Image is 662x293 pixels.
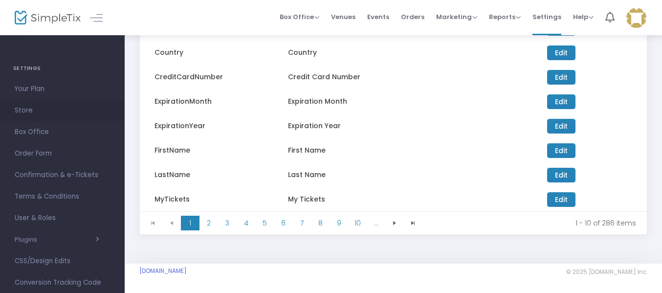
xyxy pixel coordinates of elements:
span: Edit [555,97,568,107]
span: Edit [555,170,568,180]
td: ExpirationMonth [140,89,273,113]
span: Edit [555,195,568,204]
button: Edit [547,94,575,109]
td: LastName [140,162,273,187]
span: Order Form [15,147,110,160]
span: Help [573,12,594,22]
td: MyTickets [140,187,273,211]
td: First Name [273,138,407,162]
td: Country [140,40,273,65]
span: Edit [555,48,568,58]
button: Edit [547,45,575,60]
span: Page 11 [367,216,385,230]
span: Page 2 [199,216,218,230]
span: Events [367,4,389,29]
span: Edit [555,121,568,131]
span: Box Office [15,126,110,138]
span: Go to the last page [404,216,422,230]
span: Go to the next page [391,219,398,227]
span: Page 1 [181,216,199,230]
kendo-pager-info: 1 - 10 of 286 items [429,218,636,228]
button: Edit [547,143,575,158]
span: Reports [489,12,521,22]
td: Expiration Year [273,113,407,138]
span: Orders [401,4,424,29]
button: Plugins [15,236,99,244]
span: Go to the last page [409,219,417,227]
span: Page 10 [348,216,367,230]
span: Conversion Tracking Code [15,276,110,289]
button: Edit [547,119,575,134]
h4: SETTINGS [13,59,111,78]
span: Edit [555,72,568,82]
span: CSS/Design Edits [15,255,110,268]
span: Box Office [280,12,319,22]
td: Credit Card Number [273,65,407,89]
td: Expiration Month [273,89,407,113]
span: Page 9 [330,216,348,230]
span: Page 5 [255,216,274,230]
button: Edit [547,168,575,182]
span: Edit [555,146,568,156]
td: ExpirationYear [140,113,273,138]
td: My Tickets [273,187,407,211]
span: Page 3 [218,216,237,230]
td: CreditCardNumber [140,65,273,89]
span: © 2025 [DOMAIN_NAME] Inc. [566,268,647,276]
td: Country [273,40,407,65]
td: Last Name [273,162,407,187]
span: User & Roles [15,212,110,225]
span: Your Plan [15,83,110,95]
span: Terms & Conditions [15,190,110,203]
span: Venues [331,4,355,29]
span: Page 8 [311,216,330,230]
span: Page 7 [292,216,311,230]
td: FirstName [140,138,273,162]
button: Edit [547,70,575,85]
span: Page 4 [237,216,255,230]
span: Settings [532,4,561,29]
span: Marketing [436,12,477,22]
a: [DOMAIN_NAME] [139,267,187,275]
span: Confirmation & e-Tickets [15,169,110,181]
span: Store [15,104,110,117]
button: Edit [547,192,575,207]
span: Page 6 [274,216,292,230]
span: Go to the next page [385,216,404,230]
